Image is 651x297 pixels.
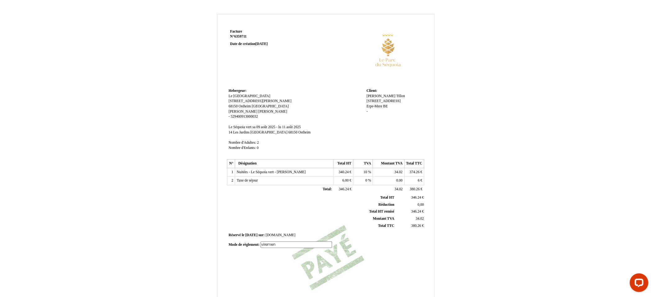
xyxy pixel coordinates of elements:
[239,104,251,108] span: Ostheim
[339,187,349,191] span: 346.24
[411,196,421,200] span: 346.24
[366,94,395,98] span: [PERSON_NAME]
[353,160,373,168] th: TVA
[379,203,394,207] span: Réduction
[257,141,259,145] span: 2
[380,196,394,200] span: Total HT
[625,271,651,297] iframe: LiveChat chat widget
[373,217,394,221] span: Montant TVA
[418,178,420,182] span: 6
[245,233,257,237] span: [DATE]
[418,203,424,207] span: 0,00
[373,160,404,168] th: Montant TVA
[364,170,367,174] span: 10
[353,168,373,177] td: %
[229,115,230,119] span: -
[231,115,258,119] span: 529400913000032
[234,34,247,38] span: 6359711
[366,99,401,103] span: [STREET_ADDRESS]
[334,177,353,185] td: €
[227,177,235,185] td: 2
[229,125,252,129] span: Le Séquoia vert
[229,89,247,93] span: Hebergeur:
[229,141,256,145] span: Nombre d'Adultes:
[394,170,403,174] span: 34.02
[366,104,382,108] span: Erpe-Mere
[395,187,403,191] span: 34.02
[258,110,287,114] span: [PERSON_NAME]
[354,29,423,76] img: logo
[369,209,394,214] span: Total HT remisé
[258,233,265,237] span: sur:
[411,224,421,228] span: 380.26
[229,243,260,247] span: Mode de règlement:
[366,110,368,114] span: -
[323,187,332,191] span: Total:
[334,160,353,168] th: Total HT
[298,130,311,134] span: Ostheim
[237,170,306,174] span: Nuitées - Le Séquoia vert - [PERSON_NAME]
[230,34,304,39] strong: N°
[229,233,244,237] span: Réservé le
[404,160,424,168] th: Total TTC
[266,233,295,237] span: [DOMAIN_NAME]
[396,178,403,182] span: 0.00
[227,160,235,168] th: N°
[229,146,256,150] span: Nombre d'Enfants:
[378,224,394,228] span: Total TTC
[229,104,238,108] span: 68150
[229,130,288,134] span: 14 Les Jardins [GEOGRAPHIC_DATA]
[366,89,377,93] span: Client:
[252,104,289,108] span: [GEOGRAPHIC_DATA]
[404,185,424,194] td: €
[237,178,258,182] span: Taxe de séjour
[411,209,421,214] span: 346.24
[404,177,424,185] td: €
[404,168,424,177] td: €
[235,160,334,168] th: Désignation
[334,168,353,177] td: €
[229,94,270,98] span: Le [GEOGRAPHIC_DATA]
[396,208,425,215] td: €
[257,146,259,150] span: 0
[383,104,388,108] span: BE
[396,194,425,201] td: €
[229,99,292,103] span: [STREET_ADDRESS][PERSON_NAME]
[289,130,298,134] span: 68150
[366,178,367,182] span: 0
[353,177,373,185] td: %
[256,42,268,46] span: [DATE]
[230,42,268,46] strong: Date de création
[227,168,235,177] td: 1
[416,217,424,221] span: 34.02
[343,178,349,182] span: 6.00
[339,170,349,174] span: 340.24
[396,94,405,98] span: Tillon
[410,170,420,174] span: 374.26
[253,125,301,129] span: sa 09 août 2025 - lu 11 août 2025
[334,185,353,194] td: €
[229,110,257,114] span: [PERSON_NAME]
[396,222,425,229] td: €
[410,187,420,191] span: 380.26
[230,29,242,34] span: Facture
